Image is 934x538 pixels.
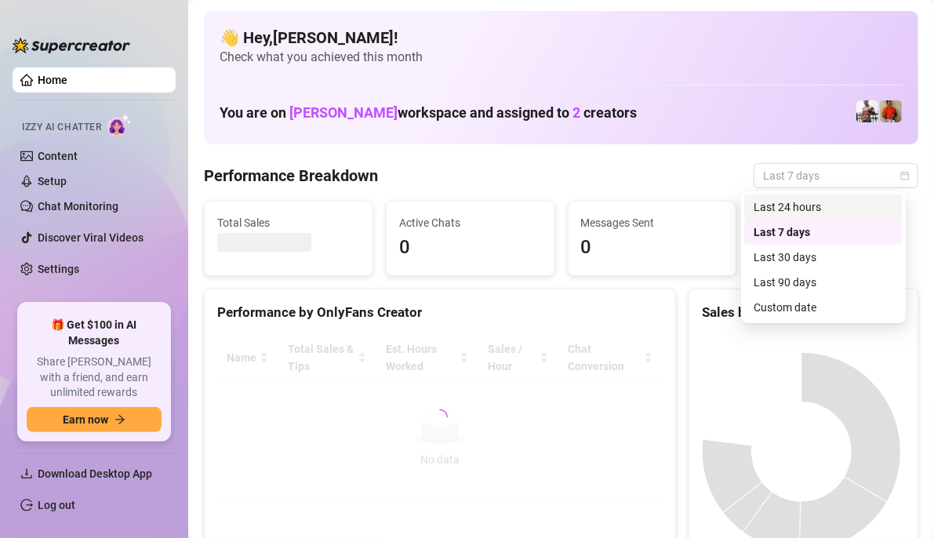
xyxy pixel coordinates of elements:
div: Custom date [754,299,893,316]
span: download [20,467,33,480]
a: Content [38,150,78,162]
span: Share [PERSON_NAME] with a friend, and earn unlimited rewards [27,354,162,401]
span: 2 [572,104,580,121]
div: Performance by OnlyFans Creator [217,302,663,323]
span: Earn now [63,413,108,426]
div: Last 7 days [744,220,903,245]
span: loading [430,408,449,427]
h4: 👋 Hey, [PERSON_NAME] ! [220,27,903,49]
img: Justin [880,100,902,122]
span: Active Chats [399,214,542,231]
a: Chat Monitoring [38,200,118,213]
div: Custom date [744,295,903,320]
a: Setup [38,175,67,187]
span: Check what you achieved this month [220,49,903,66]
div: Last 24 hours [744,194,903,220]
div: Last 90 days [754,274,893,291]
span: [PERSON_NAME] [289,104,398,121]
span: Total Sales [217,214,360,231]
span: 0 [399,233,542,263]
a: Log out [38,499,75,511]
img: AI Chatter [107,114,132,136]
span: 0 [581,233,724,263]
img: logo-BBDzfeDw.svg [13,38,130,53]
div: Last 90 days [744,270,903,295]
span: 🎁 Get $100 in AI Messages [27,318,162,348]
h4: Performance Breakdown [204,165,378,187]
div: Last 30 days [754,249,893,266]
a: Home [38,74,67,86]
span: Download Desktop App [38,467,152,480]
span: calendar [900,171,910,180]
a: Discover Viral Videos [38,231,144,244]
div: Last 24 hours [754,198,893,216]
button: Earn nowarrow-right [27,407,162,432]
span: Last 7 days [763,164,909,187]
img: JUSTIN [856,100,878,122]
div: Last 30 days [744,245,903,270]
span: Izzy AI Chatter [22,120,101,135]
a: Settings [38,263,79,275]
div: Last 7 days [754,224,893,241]
span: Messages Sent [581,214,724,231]
h1: You are on workspace and assigned to creators [220,104,637,122]
span: arrow-right [114,414,125,425]
div: Sales by OnlyFans Creator [702,302,905,323]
